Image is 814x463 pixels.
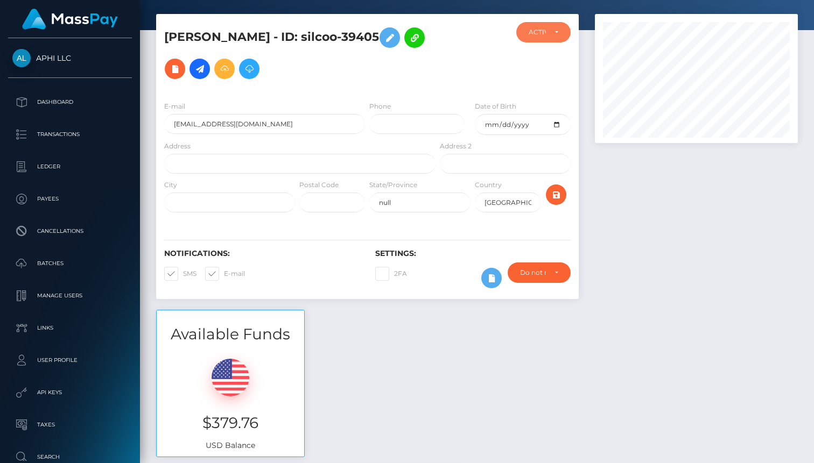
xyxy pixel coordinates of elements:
p: Batches [12,255,128,272]
a: Transactions [8,121,132,148]
p: Payees [12,191,128,207]
label: Address [164,141,191,151]
a: Initiate Payout [190,59,210,79]
p: User Profile [12,352,128,368]
p: Manage Users [12,288,128,304]
p: Ledger [12,159,128,175]
a: Dashboard [8,89,132,116]
label: State/Province [369,180,417,190]
label: SMS [164,267,197,281]
div: USD Balance [157,345,304,457]
label: Phone [369,102,391,111]
p: Taxes [12,417,128,433]
label: Postal Code [299,180,339,190]
label: Country [475,180,502,190]
div: ACTIVE [529,28,546,37]
button: ACTIVE [516,22,571,42]
img: MassPay Logo [22,9,118,30]
img: APHI LLC [12,49,31,67]
label: 2FA [375,267,407,281]
a: Payees [8,186,132,212]
h5: [PERSON_NAME] - ID: silcoo-39405 [164,22,430,84]
h6: Settings: [375,249,570,258]
p: API Keys [12,384,128,401]
p: Transactions [12,126,128,143]
h3: Available Funds [157,324,304,345]
a: API Keys [8,379,132,406]
a: Manage Users [8,282,132,309]
label: Address 2 [440,141,472,151]
label: City [164,180,177,190]
p: Cancellations [12,223,128,239]
h3: $379.76 [165,412,296,433]
label: E-mail [205,267,245,281]
label: E-mail [164,102,185,111]
div: Do not require [520,268,546,277]
a: Taxes [8,411,132,438]
button: Do not require [508,262,571,283]
a: Ledger [8,153,132,180]
p: Links [12,320,128,336]
label: Date of Birth [475,102,516,111]
a: Links [8,315,132,341]
a: User Profile [8,347,132,374]
img: USD.png [212,359,249,396]
h6: Notifications: [164,249,359,258]
span: APHI LLC [8,53,132,63]
a: Cancellations [8,218,132,245]
p: Dashboard [12,94,128,110]
a: Batches [8,250,132,277]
